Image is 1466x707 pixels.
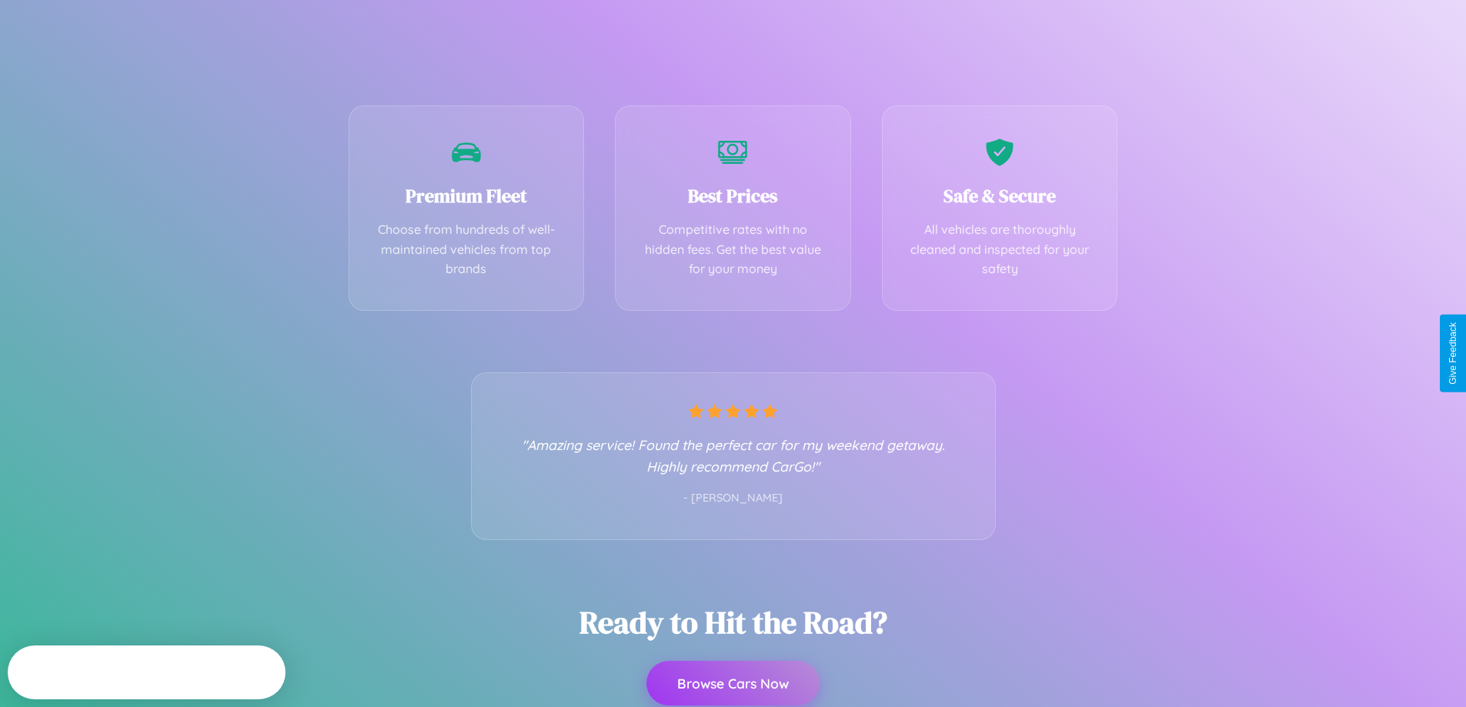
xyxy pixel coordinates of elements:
h3: Safe & Secure [906,183,1094,208]
iframe: Intercom live chat discovery launcher [8,645,286,699]
div: Give Feedback [1448,322,1458,385]
h3: Premium Fleet [372,183,561,208]
p: Choose from hundreds of well-maintained vehicles from top brands [372,220,561,279]
button: Browse Cars Now [646,661,820,705]
p: Competitive rates with no hidden fees. Get the best value for your money [639,220,827,279]
h3: Best Prices [639,183,827,208]
p: "Amazing service! Found the perfect car for my weekend getaway. Highly recommend CarGo!" [503,434,964,477]
p: All vehicles are thoroughly cleaned and inspected for your safety [906,220,1094,279]
h2: Ready to Hit the Road? [579,602,887,643]
iframe: Intercom live chat [15,655,52,692]
p: - [PERSON_NAME] [503,489,964,509]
